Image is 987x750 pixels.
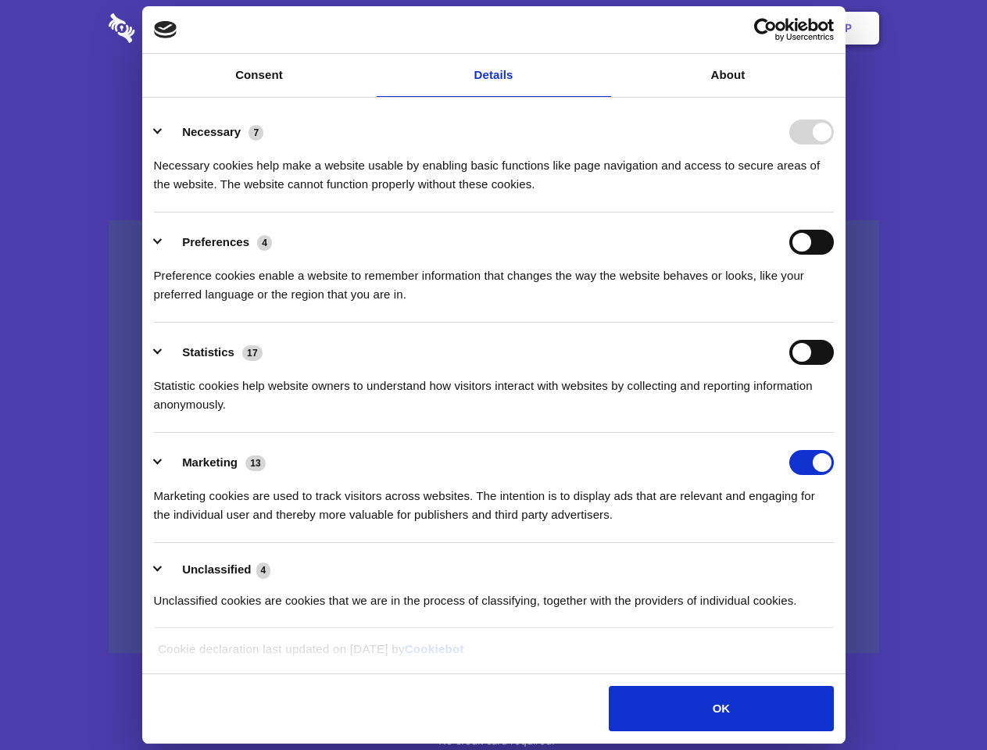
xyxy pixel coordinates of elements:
div: Necessary cookies help make a website usable by enabling basic functions like page navigation and... [154,145,834,194]
label: Preferences [182,235,249,248]
a: Pricing [459,4,527,52]
span: 4 [257,235,272,251]
a: Login [709,4,777,52]
h4: Auto-redaction of sensitive data, encrypted data sharing and self-destructing private chats. Shar... [109,142,879,194]
a: Wistia video thumbnail [109,220,879,654]
h1: Eliminate Slack Data Loss. [109,70,879,127]
span: 17 [242,345,263,361]
button: Preferences (4) [154,230,282,255]
div: Preference cookies enable a website to remember information that changes the way the website beha... [154,255,834,304]
iframe: Drift Widget Chat Controller [909,672,968,731]
span: 7 [249,125,263,141]
label: Necessary [182,125,241,138]
span: 4 [256,562,271,578]
img: logo-wordmark-white-trans-d4663122ce5f474addd5e946df7df03e33cb6a1c49d2221995e7729f52c070b2.svg [109,13,242,43]
a: About [611,54,846,97]
button: OK [609,686,833,731]
div: Marketing cookies are used to track visitors across websites. The intention is to display ads tha... [154,475,834,524]
label: Statistics [182,345,234,359]
a: Cookiebot [405,642,464,655]
a: Details [377,54,611,97]
div: Unclassified cookies are cookies that we are in the process of classifying, together with the pro... [154,580,834,610]
a: Contact [634,4,706,52]
img: logo [154,21,177,38]
div: Statistic cookies help website owners to understand how visitors interact with websites by collec... [154,365,834,414]
div: Cookie declaration last updated on [DATE] by [146,640,841,670]
button: Unclassified (4) [154,560,281,580]
button: Marketing (13) [154,450,276,475]
button: Necessary (7) [154,120,274,145]
label: Marketing [182,455,238,469]
button: Statistics (17) [154,340,273,365]
a: Consent [142,54,377,97]
a: Usercentrics Cookiebot - opens in a new window [697,18,834,41]
span: 13 [245,455,266,471]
